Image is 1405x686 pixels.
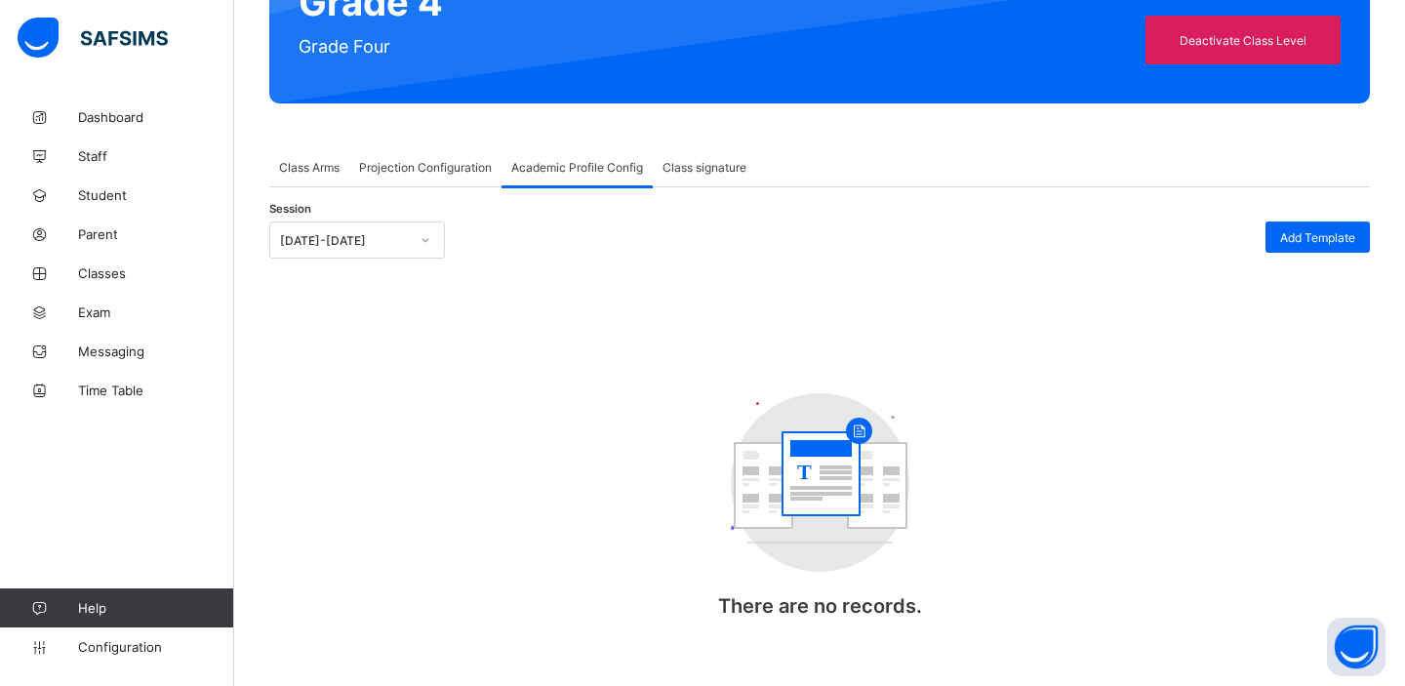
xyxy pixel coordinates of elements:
[662,160,746,175] span: Class signature
[1160,33,1326,48] span: Deactivate Class Level
[359,160,492,175] span: Projection Configuration
[78,187,234,203] span: Student
[624,594,1015,618] p: There are no records.
[78,109,234,125] span: Dashboard
[624,374,1015,657] div: There are no records.
[1327,618,1385,676] button: Open asap
[78,148,234,164] span: Staff
[796,460,811,484] tspan: T
[78,343,234,359] span: Messaging
[269,202,311,216] span: Session
[1280,230,1355,245] span: Add Template
[280,233,409,248] div: [DATE]-[DATE]
[78,304,234,320] span: Exam
[511,160,643,175] span: Academic Profile Config
[18,18,168,59] img: safsims
[78,383,234,398] span: Time Table
[78,265,234,281] span: Classes
[78,226,234,242] span: Parent
[279,160,340,175] span: Class Arms
[78,639,233,655] span: Configuration
[78,600,233,616] span: Help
